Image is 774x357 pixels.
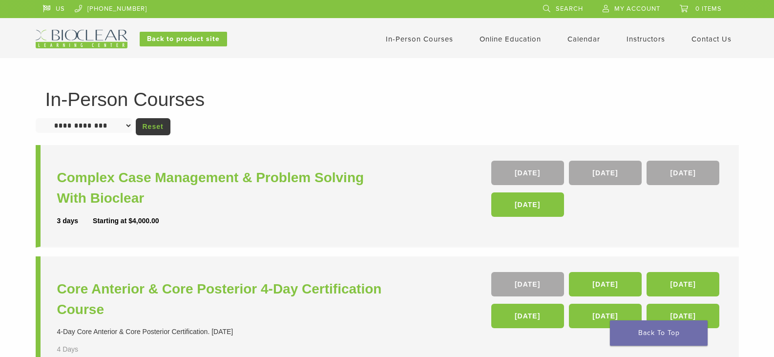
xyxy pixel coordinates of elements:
div: , , , , , [491,272,722,333]
a: Instructors [627,35,665,43]
a: Online Education [480,35,541,43]
a: [DATE] [569,304,642,328]
a: Contact Us [691,35,732,43]
div: 3 days [57,216,93,226]
a: Calendar [567,35,600,43]
a: [DATE] [491,304,564,328]
div: 4 Days [57,344,107,355]
a: Reset [136,118,170,135]
img: Bioclear [36,30,127,48]
a: [DATE] [569,161,642,185]
div: 4-Day Core Anterior & Core Posterior Certification. [DATE] [57,327,390,337]
a: Core Anterior & Core Posterior 4-Day Certification Course [57,279,390,320]
div: Starting at $4,000.00 [93,216,159,226]
span: My Account [614,5,660,13]
a: [DATE] [647,304,719,328]
a: Back To Top [610,320,708,346]
div: , , , [491,161,722,222]
a: [DATE] [647,161,719,185]
a: [DATE] [569,272,642,296]
a: [DATE] [491,161,564,185]
h1: In-Person Courses [45,90,729,109]
a: [DATE] [491,192,564,217]
a: Complex Case Management & Problem Solving With Bioclear [57,168,390,209]
a: [DATE] [491,272,564,296]
a: [DATE] [647,272,719,296]
a: In-Person Courses [386,35,453,43]
span: 0 items [695,5,722,13]
a: Back to product site [140,32,227,46]
span: Search [556,5,583,13]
